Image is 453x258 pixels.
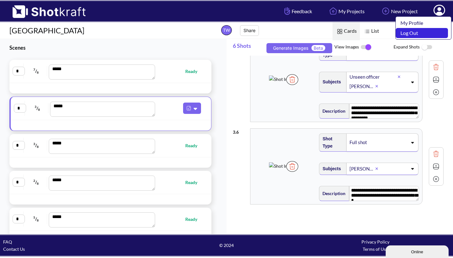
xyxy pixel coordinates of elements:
[269,76,295,83] img: Shot Image
[37,145,39,149] span: 8
[396,18,448,28] a: My Profile
[38,108,40,111] span: 8
[349,165,375,173] div: [PERSON_NAME]
[286,74,298,85] img: Trash Icon
[185,68,204,75] span: Ready
[269,162,295,170] img: Shot Image
[25,177,47,187] span: /
[394,41,453,54] span: Expand Shots
[319,188,345,199] span: Description
[431,174,441,184] img: Add Icon
[9,44,211,51] h3: Scenes
[319,164,341,174] span: Subjects
[240,25,259,36] button: Share
[311,45,325,51] span: Beta
[33,179,35,182] span: 2
[37,182,39,185] span: 8
[349,73,398,81] div: Unseen officer
[431,62,441,72] img: Trash Icon
[386,244,450,258] iframe: chat widget
[233,39,264,56] span: 6 Shots
[25,66,47,76] span: /
[286,161,298,172] img: Trash Icon
[233,34,444,125] div: Shot ImageTrash IconShot TypeOTSSubjectsUnseen officer[PERSON_NAME]Description**** **** **** ****...
[319,106,345,116] span: Description
[37,218,39,222] span: 8
[3,239,12,244] a: FAQ
[25,140,47,150] span: /
[185,216,204,223] span: Ready
[319,77,341,87] span: Subjects
[221,25,232,35] span: TW
[319,134,343,151] span: Shot Type
[35,105,36,109] span: 3
[420,41,434,54] img: ToggleOff Icon
[33,216,35,219] span: 5
[283,6,292,16] img: Hand Icon
[431,75,441,84] img: Expand Icon
[301,245,450,253] div: Terms of Use
[334,41,394,54] span: View Images
[376,3,422,20] a: New Project
[152,242,301,249] span: © 2024
[431,87,441,97] img: Add Icon
[26,103,48,113] span: /
[3,246,25,252] a: Contact Us
[233,125,247,136] div: 3 . 6
[328,6,338,16] img: Home Icon
[349,138,380,147] div: Full shot
[431,162,441,171] img: Expand Icon
[360,22,382,40] span: List
[37,70,39,74] span: 8
[33,68,35,71] span: 7
[301,238,450,245] div: Privacy Policy
[266,43,332,53] button: Generate ImagesBeta
[333,22,360,40] span: Cards
[185,179,204,186] span: Ready
[396,28,448,38] a: Log Out
[336,27,344,36] img: Card Icon
[233,125,444,208] div: 3.6Shot ImageTrash IconShot TypeFull shotSubjects[PERSON_NAME]Description**** **** **** **** ****...
[185,142,204,149] span: Ready
[283,8,312,15] span: Feedback
[185,104,193,112] img: Pdf Icon
[33,142,35,146] span: 3
[380,6,391,16] img: Add Icon
[431,149,441,159] img: Trash Icon
[359,41,373,54] img: ToggleOn Icon
[363,27,371,36] img: List Icon
[323,3,369,20] a: My Projects
[25,214,47,224] span: /
[349,82,375,91] div: [PERSON_NAME]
